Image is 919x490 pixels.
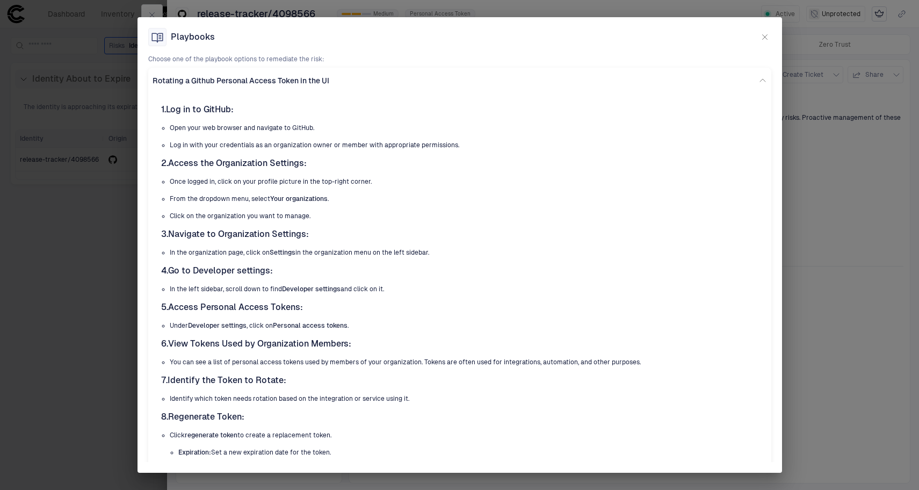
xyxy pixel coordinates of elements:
[273,322,348,329] strong: Personal access tokens
[168,302,303,312] strong: Access Personal Access Tokens:
[178,449,211,456] strong: Expiration:
[153,76,329,85] span: Rotating a Github Personal Access Token in the UI
[168,158,307,168] strong: Access the Organization Settings:
[270,195,328,203] strong: Your organizations
[170,141,750,149] p: Log in with your credentials as an organization owner or member with appropriate permissions.
[161,104,758,115] h4: 1.
[168,412,244,422] strong: Regenerate Token:
[178,448,741,457] p: Set a new expiration date for the token.
[270,249,295,256] strong: Settings
[168,265,273,276] strong: Go to Developer settings:
[170,124,750,132] p: Open your web browser and navigate to GitHub.
[166,104,234,114] strong: Log in to GitHub:
[161,265,758,276] h4: 4.
[161,158,758,169] h4: 2.
[161,375,758,386] h4: 7.
[171,32,215,42] span: Playbooks
[188,322,247,329] strong: Developer settings
[148,68,771,93] div: Rotating a Github Personal Access Token in the UI
[170,177,750,186] p: Once logged in, click on your profile picture in the top-right corner.
[161,229,758,240] h4: 3.
[168,229,309,239] strong: Navigate to Organization Settings:
[148,55,771,63] span: Choose one of the playbook options to remediate the risk:
[170,194,750,203] p: From the dropdown menu, select .
[282,285,341,293] strong: Developer settings
[168,338,351,349] strong: View Tokens Used by Organization Members:
[170,321,750,330] p: Under , click on .
[170,358,750,366] p: You can see a list of personal access tokens used by members of your organization. Tokens are oft...
[185,431,237,439] strong: regenerate token
[170,285,750,293] p: In the left sidebar, scroll down to find and click on it.
[170,431,750,439] p: Click to create a replacement token.
[161,338,758,349] h4: 6.
[170,212,750,220] p: Click on the organization you want to manage.
[168,375,286,385] strong: Identify the Token to Rotate:
[170,248,750,257] p: In the organization page, click on in the organization menu on the left sidebar.
[170,394,750,403] p: Identify which token needs rotation based on the integration or service using it.
[161,302,758,313] h4: 5.
[161,412,758,422] h4: 8.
